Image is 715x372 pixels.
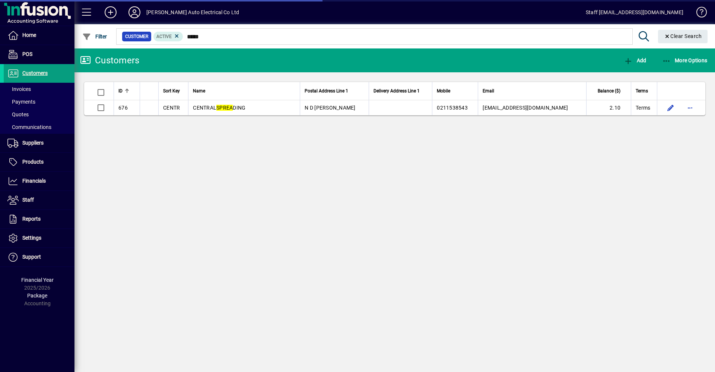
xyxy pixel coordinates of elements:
span: Staff [22,197,34,203]
div: ID [118,87,135,95]
span: Terms [636,104,650,111]
td: 2.10 [586,100,631,115]
a: Financials [4,172,74,190]
div: Staff [EMAIL_ADDRESS][DOMAIN_NAME] [586,6,683,18]
span: Invoices [7,86,31,92]
span: More Options [662,57,708,63]
a: Products [4,153,74,171]
span: Active [156,34,172,39]
span: Communications [7,124,51,130]
button: More Options [660,54,709,67]
span: Settings [22,235,41,241]
span: Reports [22,216,41,222]
a: Support [4,248,74,267]
span: Mobile [437,87,450,95]
button: More options [684,102,696,114]
span: Postal Address Line 1 [305,87,348,95]
em: SPREA [216,105,233,111]
span: CENTRAL DING [193,105,245,111]
span: Payments [7,99,35,105]
span: Customer [125,33,148,40]
span: Terms [636,87,648,95]
span: Delivery Address Line 1 [374,87,420,95]
span: [EMAIL_ADDRESS][DOMAIN_NAME] [483,105,568,111]
span: ID [118,87,123,95]
a: POS [4,45,74,64]
a: Reports [4,210,74,228]
div: [PERSON_NAME] Auto Electrical Co Ltd [146,6,239,18]
span: Products [22,159,44,165]
button: Edit [665,102,677,114]
a: Staff [4,191,74,209]
span: Suppliers [22,140,44,146]
a: Payments [4,95,74,108]
a: Communications [4,121,74,133]
span: Clear Search [664,33,702,39]
span: CENTR [163,105,180,111]
span: POS [22,51,32,57]
span: 0211538543 [437,105,468,111]
div: Email [483,87,582,95]
button: Filter [80,30,109,43]
div: Name [193,87,295,95]
span: Filter [82,34,107,40]
span: Balance ($) [598,87,620,95]
a: Settings [4,229,74,248]
button: Clear [658,30,708,43]
button: Add [99,6,123,19]
span: Quotes [7,111,29,117]
div: Balance ($) [591,87,627,95]
mat-chip: Activation Status: Active [153,32,183,41]
span: Sort Key [163,87,180,95]
span: Financials [22,178,46,184]
button: Add [622,54,648,67]
button: Profile [123,6,146,19]
a: Home [4,26,74,45]
a: Invoices [4,83,74,95]
span: Financial Year [21,277,54,283]
a: Suppliers [4,134,74,152]
span: 676 [118,105,128,111]
span: Package [27,293,47,299]
div: Customers [80,54,139,66]
span: Home [22,32,36,38]
span: Support [22,254,41,260]
span: N D [PERSON_NAME] [305,105,355,111]
a: Knowledge Base [691,1,706,26]
a: Quotes [4,108,74,121]
span: Add [624,57,646,63]
div: Mobile [437,87,473,95]
span: Email [483,87,494,95]
span: Name [193,87,205,95]
span: Customers [22,70,48,76]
